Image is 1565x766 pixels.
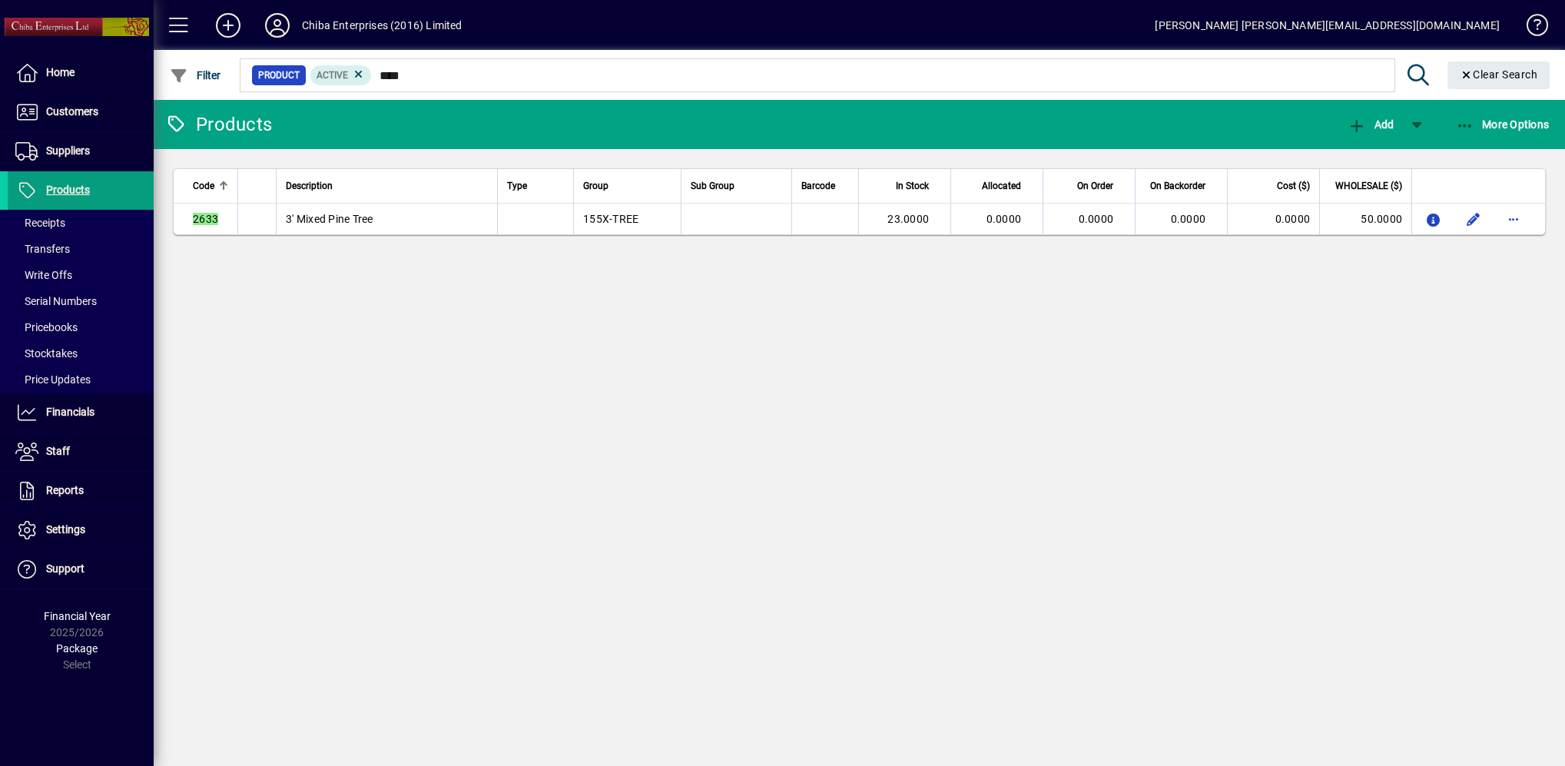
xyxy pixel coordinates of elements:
div: Products [165,112,272,137]
span: Customers [46,105,98,118]
span: Package [56,642,98,655]
div: In Stock [868,177,943,194]
span: In Stock [896,177,929,194]
span: Allocated [982,177,1021,194]
span: Financial Year [44,610,111,622]
span: On Backorder [1150,177,1205,194]
a: Customers [8,93,154,131]
span: 155X-TREE [583,213,638,225]
a: Home [8,54,154,92]
span: Suppliers [46,144,90,157]
span: Serial Numbers [15,295,97,307]
a: Settings [8,511,154,549]
span: Barcode [801,177,835,194]
span: Stocktakes [15,347,78,360]
button: Clear [1447,61,1550,89]
span: Clear Search [1460,68,1538,81]
span: 0.0000 [1079,213,1114,225]
span: Receipts [15,217,65,229]
span: Sub Group [691,177,734,194]
a: Knowledge Base [1515,3,1546,53]
span: Description [286,177,333,194]
span: Active [317,70,348,81]
span: Add [1348,118,1394,131]
span: More Options [1456,118,1550,131]
span: Home [46,66,75,78]
a: Receipts [8,210,154,236]
span: Filter [170,69,221,81]
a: Transfers [8,236,154,262]
button: Profile [253,12,302,39]
a: Reports [8,472,154,510]
span: Code [193,177,214,194]
span: Support [46,562,85,575]
td: 50.0000 [1319,204,1411,234]
button: Add [1344,111,1398,138]
a: Staff [8,433,154,471]
div: Group [583,177,671,194]
div: Barcode [801,177,849,194]
em: 2633 [193,213,218,225]
span: Settings [46,523,85,536]
div: On Backorder [1145,177,1219,194]
span: 0.0000 [986,213,1022,225]
span: Group [583,177,608,194]
span: Type [507,177,527,194]
a: Price Updates [8,366,154,393]
div: Allocated [960,177,1035,194]
span: 0.0000 [1171,213,1206,225]
div: Description [286,177,488,194]
span: Cost ($) [1277,177,1310,194]
div: Type [507,177,564,194]
span: Reports [46,484,84,496]
span: Price Updates [15,373,91,386]
span: On Order [1077,177,1113,194]
span: 3' Mixed Pine Tree [286,213,373,225]
a: Pricebooks [8,314,154,340]
a: Write Offs [8,262,154,288]
span: WHOLESALE ($) [1335,177,1402,194]
button: Add [204,12,253,39]
span: Products [46,184,90,196]
div: Chiba Enterprises (2016) Limited [302,13,463,38]
span: Product [258,68,300,83]
span: Transfers [15,243,70,255]
span: Write Offs [15,269,72,281]
span: 23.0000 [887,213,929,225]
div: [PERSON_NAME] [PERSON_NAME][EMAIL_ADDRESS][DOMAIN_NAME] [1155,13,1500,38]
button: More options [1501,207,1526,231]
button: More Options [1452,111,1553,138]
td: 0.0000 [1227,204,1319,234]
a: Serial Numbers [8,288,154,314]
span: Staff [46,445,70,457]
a: Stocktakes [8,340,154,366]
div: On Order [1053,177,1127,194]
a: Financials [8,393,154,432]
a: Support [8,550,154,589]
span: Pricebooks [15,321,78,333]
button: Filter [166,61,225,89]
button: Edit [1461,207,1486,231]
a: Suppliers [8,132,154,171]
div: Code [193,177,228,194]
mat-chip: Activation Status: Active [310,65,372,85]
div: Sub Group [691,177,782,194]
span: Financials [46,406,94,418]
